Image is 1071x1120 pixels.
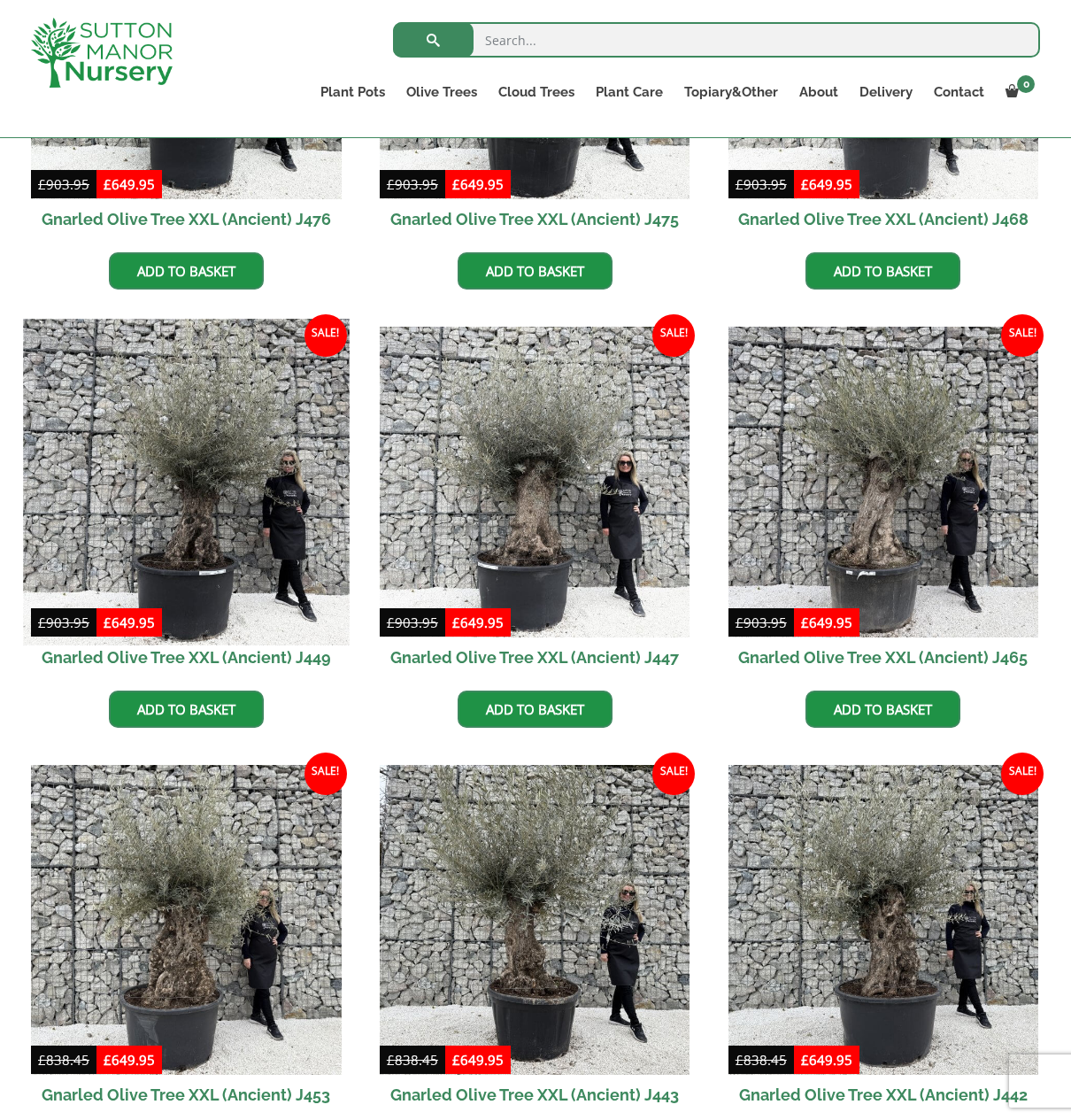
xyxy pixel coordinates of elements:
span: £ [38,614,46,631]
span: £ [801,614,809,631]
h2: Gnarled Olive Tree XXL (Ancient) J443 [380,1075,690,1115]
img: Gnarled Olive Tree XXL (Ancient) J442 [728,765,1039,1076]
span: £ [736,175,744,193]
bdi: 649.95 [801,614,852,631]
span: Sale! [1001,753,1044,795]
h2: Gnarled Olive Tree XXL (Ancient) J476 [31,199,342,239]
span: £ [452,1051,460,1069]
a: Sale! Gnarled Olive Tree XXL (Ancient) J447 [380,327,690,677]
h2: Gnarled Olive Tree XXL (Ancient) J468 [728,199,1039,239]
a: Sale! Gnarled Olive Tree XXL (Ancient) J453 [31,765,342,1116]
a: Sale! Gnarled Olive Tree XXL (Ancient) J442 [728,765,1039,1116]
span: 0 [1017,75,1035,93]
bdi: 903.95 [736,175,787,193]
bdi: 903.95 [38,175,89,193]
span: £ [452,175,460,193]
span: £ [38,1051,46,1069]
a: Add to basket: “Gnarled Olive Tree XXL (Ancient) J447” [458,691,613,728]
span: £ [387,175,395,193]
span: £ [736,1051,744,1069]
span: Sale! [1001,314,1044,357]
bdi: 649.95 [452,614,504,631]
a: Add to basket: “Gnarled Olive Tree XXL (Ancient) J465” [805,691,960,728]
bdi: 649.95 [104,1051,155,1069]
span: Sale! [304,753,347,795]
a: About [789,80,849,104]
a: Olive Trees [396,80,488,104]
a: Sale! Gnarled Olive Tree XXL (Ancient) J465 [728,327,1039,677]
span: Sale! [652,314,695,357]
a: Sale! Gnarled Olive Tree XXL (Ancient) J449 [31,327,342,677]
span: £ [387,614,395,631]
span: Sale! [652,753,695,795]
span: £ [801,175,809,193]
a: Topiary&Other [674,80,789,104]
bdi: 903.95 [736,614,787,631]
bdi: 903.95 [387,175,438,193]
a: Delivery [849,80,923,104]
span: £ [104,1051,112,1069]
a: Add to basket: “Gnarled Olive Tree XXL (Ancient) J476” [109,252,264,290]
bdi: 649.95 [801,1051,852,1069]
bdi: 838.45 [387,1051,438,1069]
span: £ [736,614,744,631]
img: Gnarled Olive Tree XXL (Ancient) J465 [728,327,1039,637]
h2: Gnarled Olive Tree XXL (Ancient) J465 [728,637,1039,677]
input: Search... [393,22,1040,58]
bdi: 649.95 [104,614,155,631]
h2: Gnarled Olive Tree XXL (Ancient) J447 [380,637,690,677]
bdi: 903.95 [387,614,438,631]
a: 0 [995,80,1040,104]
a: Add to basket: “Gnarled Olive Tree XXL (Ancient) J449” [109,691,264,728]
a: Add to basket: “Gnarled Olive Tree XXL (Ancient) J475” [458,252,613,290]
span: £ [104,175,112,193]
bdi: 649.95 [452,175,504,193]
a: Add to basket: “Gnarled Olive Tree XXL (Ancient) J468” [805,252,960,290]
img: Gnarled Olive Tree XXL (Ancient) J447 [380,327,690,637]
img: Gnarled Olive Tree XXL (Ancient) J443 [380,765,690,1076]
span: £ [452,614,460,631]
a: Contact [923,80,995,104]
bdi: 903.95 [38,614,89,631]
bdi: 649.95 [452,1051,504,1069]
h2: Gnarled Olive Tree XXL (Ancient) J442 [728,1075,1039,1115]
a: Plant Care [585,80,674,104]
img: Gnarled Olive Tree XXL (Ancient) J449 [23,319,349,645]
span: £ [801,1051,809,1069]
bdi: 649.95 [801,175,852,193]
h2: Gnarled Olive Tree XXL (Ancient) J475 [380,199,690,239]
a: Cloud Trees [488,80,585,104]
span: Sale! [304,314,347,357]
span: £ [38,175,46,193]
img: logo [31,18,173,88]
bdi: 838.45 [38,1051,89,1069]
a: Plant Pots [310,80,396,104]
img: Gnarled Olive Tree XXL (Ancient) J453 [31,765,342,1076]
span: £ [387,1051,395,1069]
bdi: 649.95 [104,175,155,193]
bdi: 838.45 [736,1051,787,1069]
span: £ [104,614,112,631]
h2: Gnarled Olive Tree XXL (Ancient) J449 [31,637,342,677]
h2: Gnarled Olive Tree XXL (Ancient) J453 [31,1075,342,1115]
a: Sale! Gnarled Olive Tree XXL (Ancient) J443 [380,765,690,1116]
